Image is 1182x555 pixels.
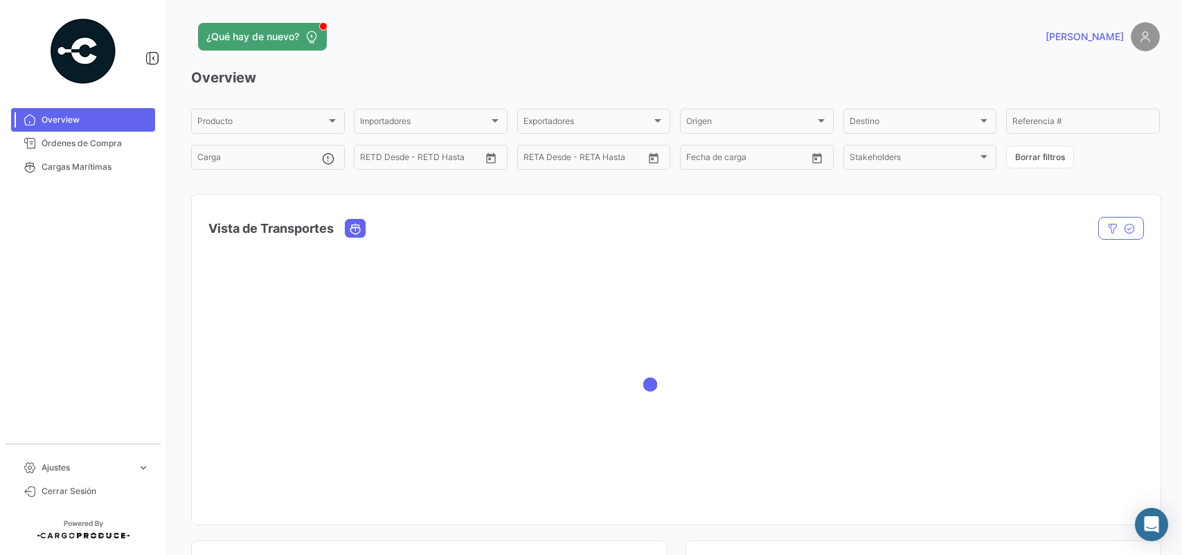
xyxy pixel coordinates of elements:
span: Stakeholders [850,155,978,164]
a: Órdenes de Compra [11,132,155,155]
span: Importadores [360,118,489,128]
h4: Vista de Transportes [208,219,334,238]
span: Overview [42,114,150,126]
input: Desde [686,155,711,164]
span: Ajustes [42,461,132,474]
button: Open calendar [643,148,664,168]
input: Desde [523,155,548,164]
input: Hasta [395,155,452,164]
button: Ocean [346,220,365,237]
span: ¿Qué hay de nuevo? [206,30,299,44]
input: Hasta [721,155,778,164]
span: Origen [686,118,815,128]
input: Desde [360,155,385,164]
a: Cargas Marítimas [11,155,155,179]
span: Exportadores [523,118,652,128]
img: powered-by.png [48,17,118,86]
h3: Overview [191,68,1160,87]
div: Abrir Intercom Messenger [1135,508,1168,541]
button: ¿Qué hay de nuevo? [198,23,327,51]
img: placeholder-user.png [1131,22,1160,51]
span: [PERSON_NAME] [1046,30,1124,44]
span: Cerrar Sesión [42,485,150,497]
button: Borrar filtros [1006,146,1074,168]
span: Órdenes de Compra [42,137,150,150]
span: Destino [850,118,978,128]
input: Hasta [558,155,616,164]
a: Overview [11,108,155,132]
button: Open calendar [481,148,501,168]
span: Producto [197,118,326,128]
span: expand_more [137,461,150,474]
button: Open calendar [807,148,827,168]
span: Cargas Marítimas [42,161,150,173]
